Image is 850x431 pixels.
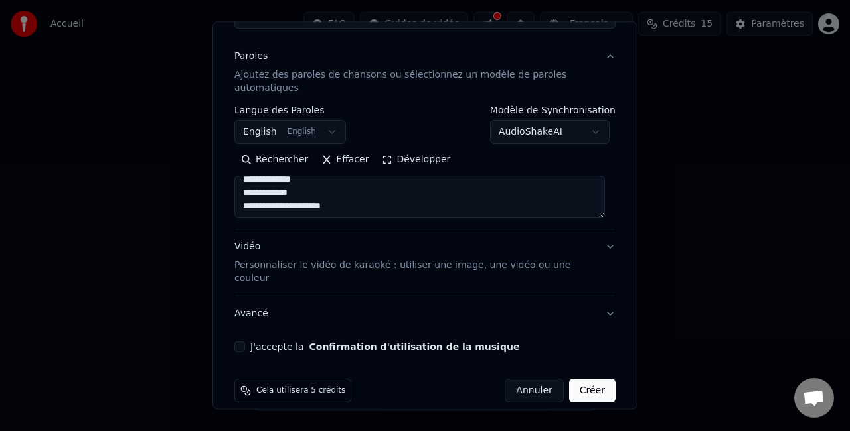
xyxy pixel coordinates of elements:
button: ParolesAjoutez des paroles de chansons ou sélectionnez un modèle de paroles automatiques [234,39,616,105]
label: Langue des Paroles [234,105,346,115]
button: VidéoPersonnaliser le vidéo de karaoké : utiliser une image, une vidéo ou une couleur [234,229,616,296]
label: Modèle de Synchronisation [490,105,616,115]
button: Rechercher [234,149,315,170]
div: ParolesAjoutez des paroles de chansons ou sélectionnez un modèle de paroles automatiques [234,105,616,229]
div: Paroles [234,50,268,63]
button: Créer [569,379,616,402]
button: Avancé [234,296,616,331]
p: Personnaliser le vidéo de karaoké : utiliser une image, une vidéo ou une couleur [234,259,594,285]
button: Effacer [315,149,375,170]
p: Ajoutez des paroles de chansons ou sélectionnez un modèle de paroles automatiques [234,68,594,95]
button: Annuler [505,379,563,402]
div: Vidéo [234,240,594,285]
label: J'accepte la [250,342,519,351]
button: Développer [375,149,457,170]
button: J'accepte la [309,342,519,351]
span: Cela utilisera 5 crédits [256,385,345,396]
